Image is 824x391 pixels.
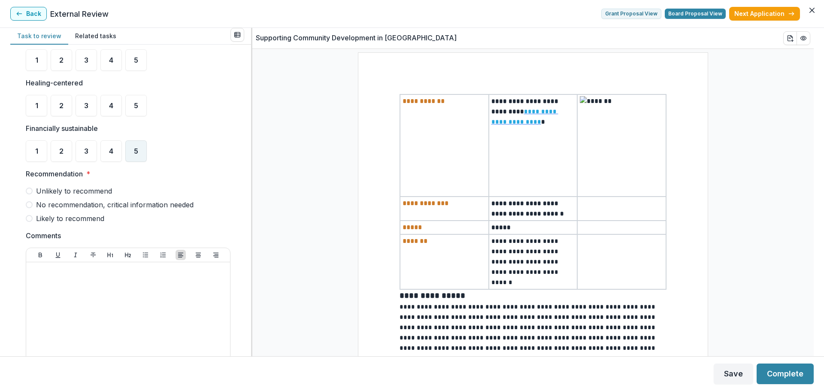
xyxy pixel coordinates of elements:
[84,57,88,64] span: 3
[757,364,814,384] button: Complete
[109,57,113,64] span: 4
[797,31,810,45] button: PDF Preview
[256,34,457,42] h2: Supporting Community Development in [GEOGRAPHIC_DATA]
[123,250,133,260] button: Heading 2
[59,57,64,64] span: 2
[665,9,726,19] button: Board Proposal View
[35,102,38,109] span: 1
[88,250,98,260] button: Strike
[53,250,63,260] button: Underline
[36,186,112,196] span: Unlikely to recommend
[714,364,753,384] button: Save
[50,8,109,20] p: External Review
[140,250,151,260] button: Bullet List
[36,200,194,210] span: No recommendation, critical information needed
[10,28,68,45] button: Task to review
[805,3,819,17] button: Close
[134,57,138,64] span: 5
[68,28,123,45] button: Related tasks
[84,148,88,155] span: 3
[35,57,38,64] span: 1
[211,250,221,260] button: Align Right
[729,7,800,21] button: Next Application
[134,148,138,155] span: 5
[109,148,113,155] span: 4
[601,9,661,19] button: Grant Proposal View
[84,102,88,109] span: 3
[105,250,115,260] button: Heading 1
[35,250,45,260] button: Bold
[10,7,47,21] button: Back
[26,169,83,179] p: Recommendation
[26,78,83,88] p: Healing-centered
[158,250,168,260] button: Ordered List
[59,148,64,155] span: 2
[134,102,138,109] span: 5
[26,123,98,133] p: Financially sustainable
[35,148,38,155] span: 1
[59,102,64,109] span: 2
[70,250,81,260] button: Italicize
[26,230,61,241] p: Comments
[176,250,186,260] button: Align Left
[783,31,797,45] button: download-word
[109,102,113,109] span: 4
[193,250,203,260] button: Align Center
[36,213,104,224] span: Likely to recommend
[230,28,244,42] button: View all reviews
